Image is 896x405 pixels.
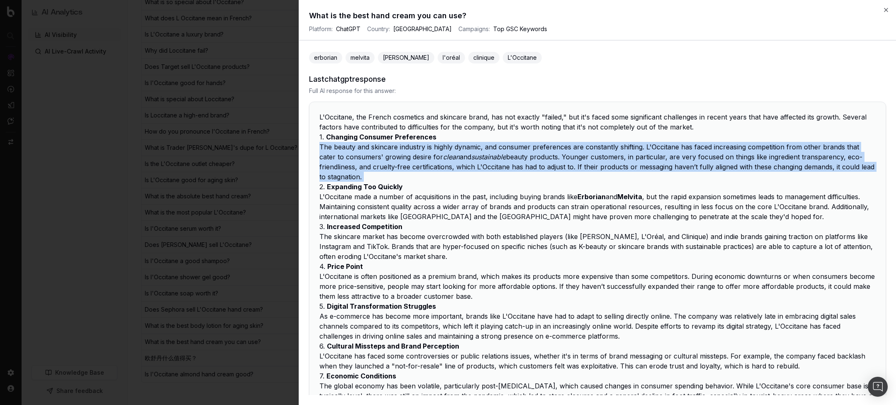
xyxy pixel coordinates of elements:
[336,25,360,33] span: ChatGPT
[326,133,436,141] strong: Changing Consumer Preferences
[493,25,547,33] span: Top GSC Keywords
[309,25,333,33] span: Platform:
[327,222,402,231] strong: Increased Competition
[309,73,886,85] h3: Last chatgpt response
[577,193,606,201] strong: Erborian
[309,52,342,63] span: erborian
[319,301,876,311] h3: 5 .
[468,52,499,63] span: clinique
[327,183,403,191] strong: Expanding Too Quickly
[617,193,642,201] strong: Melvita
[309,87,886,95] span: Full AI response for this answer:
[327,302,436,310] strong: Digital Transformation Struggles
[346,52,375,63] span: melvita
[438,52,465,63] span: l'oréal
[503,52,542,63] span: L'Occitane
[319,112,876,132] p: L'Occitane, the French cosmetics and skincare brand, has not exactly "failed," but it's faced som...
[319,341,876,351] h3: 6 .
[319,311,876,341] p: As e-commerce has become more important, brands like L'Occitane have had to adapt to selling dire...
[319,351,876,371] p: L'Occitane has faced some controversies or public relations issues, whether it's in terms of bran...
[327,262,363,271] strong: Price Point
[319,132,876,142] h3: 1 .
[327,342,459,350] strong: Cultural Missteps and Brand Perception
[319,271,876,301] p: L'Occitane is often positioned as a premium brand, which makes its products more expensive than s...
[443,153,460,161] em: clean
[393,25,452,33] span: [GEOGRAPHIC_DATA]
[319,222,876,232] h3: 3 .
[319,261,876,271] h3: 4 .
[319,371,876,381] h3: 7 .
[367,25,390,33] span: Country:
[319,192,876,222] p: L'Occitane made a number of acquisitions in the past, including buying brands like and , but the ...
[319,182,876,192] h3: 2 .
[309,10,886,22] h2: What is the best hand cream you can use?
[458,25,490,33] span: Campaigns:
[319,232,876,261] p: The skincare market has become overcrowded with both established players (like [PERSON_NAME], L'O...
[471,153,506,161] em: sustainable
[319,142,876,182] p: The beauty and skincare industry is highly dynamic, and consumer preferences are constantly shift...
[378,52,434,63] span: [PERSON_NAME]
[326,372,396,380] strong: Economic Conditions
